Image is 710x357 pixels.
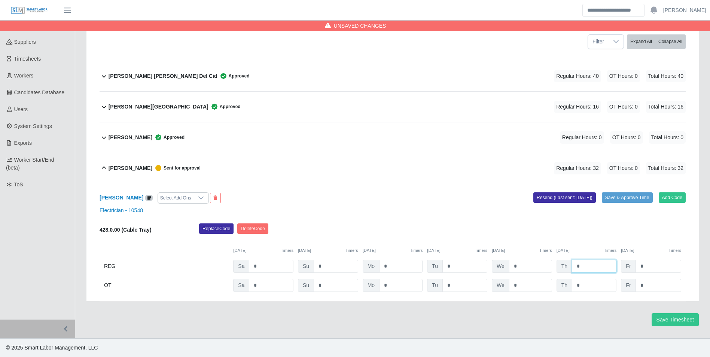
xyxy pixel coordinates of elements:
[554,70,601,82] span: Regular Hours: 40
[100,153,686,183] button: [PERSON_NAME] Sent for approval Regular Hours: 32 OT Hours: 0 Total Hours: 32
[14,39,36,45] span: Suppliers
[210,193,221,203] button: End Worker & Remove from the Timesheet
[607,162,640,174] span: OT Hours: 0
[217,72,250,80] span: Approved
[152,165,201,171] span: Sent for approval
[668,247,681,254] button: Timers
[6,345,98,351] span: © 2025 Smart Labor Management, LLC
[652,313,699,326] button: Save Timesheet
[539,247,552,254] button: Timers
[533,192,596,203] button: Resend (Last sent: [DATE])
[100,207,143,213] a: Electrician - 10548
[14,56,41,62] span: Timesheets
[281,247,293,254] button: Timers
[208,103,241,110] span: Approved
[345,247,358,254] button: Timers
[14,140,32,146] span: Exports
[427,279,443,292] span: Tu
[475,247,487,254] button: Timers
[298,260,314,273] span: Su
[237,223,268,234] button: DeleteCode
[627,34,686,49] div: bulk actions
[588,35,609,49] span: Filter
[14,181,23,187] span: ToS
[104,260,229,273] div: REG
[663,6,706,14] a: [PERSON_NAME]
[14,73,34,79] span: Workers
[298,247,358,254] div: [DATE]
[6,157,54,171] span: Worker Start/End (beta)
[363,247,423,254] div: [DATE]
[607,101,640,113] span: OT Hours: 0
[554,162,601,174] span: Regular Hours: 32
[100,227,152,233] b: 428.0.00 (Cable Tray)
[100,92,686,122] button: [PERSON_NAME][GEOGRAPHIC_DATA] Approved Regular Hours: 16 OT Hours: 0 Total Hours: 16
[646,101,686,113] span: Total Hours: 16
[621,279,636,292] span: Fr
[607,70,640,82] span: OT Hours: 0
[492,247,552,254] div: [DATE]
[649,131,686,144] span: Total Hours: 0
[557,279,572,292] span: Th
[145,195,153,201] a: View/Edit Notes
[14,106,28,112] span: Users
[610,131,643,144] span: OT Hours: 0
[109,134,152,141] b: [PERSON_NAME]
[427,260,443,273] span: Tu
[602,192,653,203] button: Save & Approve Time
[14,89,65,95] span: Candidates Database
[560,131,604,144] span: Regular Hours: 0
[659,192,686,203] button: Add Code
[492,260,509,273] span: We
[621,247,681,254] div: [DATE]
[646,162,686,174] span: Total Hours: 32
[557,247,617,254] div: [DATE]
[233,260,249,273] span: Sa
[582,4,645,17] input: Search
[646,70,686,82] span: Total Hours: 40
[604,247,617,254] button: Timers
[104,279,229,292] div: OT
[100,122,686,153] button: [PERSON_NAME] Approved Regular Hours: 0 OT Hours: 0 Total Hours: 0
[158,193,194,203] div: Select Add Ons
[410,247,423,254] button: Timers
[492,279,509,292] span: We
[233,279,249,292] span: Sa
[363,260,380,273] span: Mo
[199,223,234,234] button: ReplaceCode
[363,279,380,292] span: Mo
[109,164,152,172] b: [PERSON_NAME]
[10,6,48,15] img: SLM Logo
[655,34,686,49] button: Collapse All
[109,72,217,80] b: [PERSON_NAME] [PERSON_NAME] Del Cid
[627,34,655,49] button: Expand All
[621,260,636,273] span: Fr
[298,279,314,292] span: Su
[334,22,386,30] span: Unsaved Changes
[100,61,686,91] button: [PERSON_NAME] [PERSON_NAME] Del Cid Approved Regular Hours: 40 OT Hours: 0 Total Hours: 40
[233,247,293,254] div: [DATE]
[109,103,208,111] b: [PERSON_NAME][GEOGRAPHIC_DATA]
[557,260,572,273] span: Th
[14,123,52,129] span: System Settings
[554,101,601,113] span: Regular Hours: 16
[427,247,487,254] div: [DATE]
[100,195,143,201] a: [PERSON_NAME]
[152,134,185,141] span: Approved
